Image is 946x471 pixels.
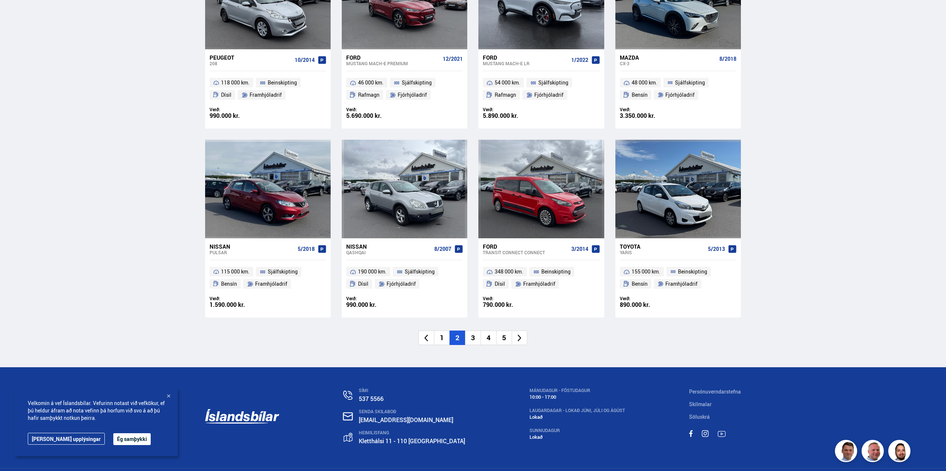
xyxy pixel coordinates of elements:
span: Sjálfskipting [268,267,298,276]
div: Verð: [483,296,541,301]
div: Mazda [620,54,716,61]
li: 5 [496,331,512,345]
span: Sjálfskipting [402,78,432,87]
span: 1/2022 [571,57,588,63]
a: Ford Mustang Mach-e PREMIUM 12/2021 46 000 km. Sjálfskipting Rafmagn Fjórhjóladrif Verð: 5.690.00... [342,49,467,129]
div: Lokað [529,414,625,420]
div: HEIMILISFANG [359,430,465,435]
div: Pulsar [210,250,295,255]
a: [PERSON_NAME] upplýsingar [28,433,105,445]
a: Nissan Qashqai 8/2007 190 000 km. Sjálfskipting Dísil Fjórhjóladrif Verð: 990.000 kr. [342,238,467,318]
span: Sjálfskipting [675,78,705,87]
span: Rafmagn [495,90,516,99]
div: Verð: [620,296,678,301]
li: 4 [481,331,496,345]
a: Peugeot 208 10/2014 118 000 km. Beinskipting Dísil Framhjóladrif Verð: 990.000 kr. [205,49,331,129]
li: 3 [465,331,481,345]
span: 348 000 km. [495,267,523,276]
img: gp4YpyYFnEr45R34.svg [344,433,352,442]
span: Beinskipting [541,267,571,276]
span: 5/2013 [708,246,725,252]
button: Open LiveChat chat widget [6,3,28,25]
div: Verð: [346,107,405,112]
span: 118 000 km. [221,78,250,87]
span: Framhjóladrif [523,279,555,288]
div: Peugeot [210,54,292,61]
span: 190 000 km. [358,267,387,276]
span: Fjórhjóladrif [534,90,564,99]
div: 890.000 kr. [620,302,678,308]
div: 990.000 kr. [210,113,268,119]
img: nHj8e-n-aHgjukTg.svg [343,412,353,421]
div: Lokað [529,434,625,440]
span: Dísil [221,90,231,99]
span: Fjórhjóladrif [398,90,427,99]
div: CX-3 [620,61,716,66]
img: nhp88E3Fdnt1Opn2.png [889,441,912,463]
div: 10:00 - 17:00 [529,394,625,400]
span: 12/2021 [443,56,463,62]
div: Nissan [346,243,431,250]
span: Dísil [495,279,505,288]
span: Velkomin á vef Íslandsbílar. Vefurinn notast við vefkökur, ef þú heldur áfram að nota vefinn þá h... [28,399,165,422]
span: 8/2018 [719,56,736,62]
div: 5.890.000 kr. [483,113,541,119]
span: 115 000 km. [221,267,250,276]
span: Bensín [221,279,237,288]
div: Mustang Mach-e PREMIUM [346,61,440,66]
span: 10/2014 [295,57,315,63]
span: 5/2018 [298,246,315,252]
span: Framhjóladrif [255,279,287,288]
span: Framhjóladrif [250,90,282,99]
div: Verð: [346,296,405,301]
div: Ford [483,54,568,61]
li: 2 [449,331,465,345]
div: Ford [346,54,440,61]
span: Sjálfskipting [538,78,568,87]
div: 208 [210,61,292,66]
div: 790.000 kr. [483,302,541,308]
a: [EMAIL_ADDRESS][DOMAIN_NAME] [359,416,453,424]
span: Beinskipting [678,267,707,276]
div: Ford [483,243,568,250]
span: 3/2014 [571,246,588,252]
span: 155 000 km. [632,267,660,276]
div: LAUGARDAGAR - Lokað Júni, Júli og Ágúst [529,408,625,413]
span: Framhjóladrif [665,279,698,288]
button: Ég samþykki [113,433,151,445]
span: Rafmagn [358,90,380,99]
a: Mazda CX-3 8/2018 48 000 km. Sjálfskipting Bensín Fjórhjóladrif Verð: 3.350.000 kr. [615,49,741,129]
div: 1.590.000 kr. [210,302,268,308]
a: Söluskrá [689,413,710,420]
div: Transit Connect CONNECT [483,250,568,255]
div: SUNNUDAGUR [529,428,625,433]
span: Sjálfskipting [405,267,435,276]
div: Toyota [620,243,705,250]
a: Ford Mustang Mach-e LR 1/2022 54 000 km. Sjálfskipting Rafmagn Fjórhjóladrif Verð: 5.890.000 kr. [478,49,604,129]
a: Nissan Pulsar 5/2018 115 000 km. Sjálfskipting Bensín Framhjóladrif Verð: 1.590.000 kr. [205,238,331,318]
div: Nissan [210,243,295,250]
a: Ford Transit Connect CONNECT 3/2014 348 000 km. Beinskipting Dísil Framhjóladrif Verð: 790.000 kr. [478,238,604,318]
a: Kletthálsi 11 - 110 [GEOGRAPHIC_DATA] [359,437,465,445]
div: 5.690.000 kr. [346,113,405,119]
div: Mustang Mach-e LR [483,61,568,66]
div: Verð: [210,296,268,301]
a: Skilmalar [689,401,712,408]
span: 54 000 km. [495,78,520,87]
span: 48 000 km. [632,78,657,87]
div: SENDA SKILABOÐ [359,409,465,414]
li: 1 [434,331,449,345]
div: 990.000 kr. [346,302,405,308]
img: FbJEzSuNWCJXmdc-.webp [836,441,858,463]
span: Fjórhjóladrif [665,90,695,99]
span: Bensín [632,90,648,99]
div: MÁNUDAGUR - FÖSTUDAGUR [529,388,625,393]
span: Bensín [632,279,648,288]
img: n0V2lOsqF3l1V2iz.svg [343,391,352,400]
div: Qashqai [346,250,431,255]
span: 8/2007 [434,246,451,252]
span: Dísil [358,279,368,288]
span: Beinskipting [268,78,297,87]
div: 3.350.000 kr. [620,113,678,119]
div: Yaris [620,250,705,255]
